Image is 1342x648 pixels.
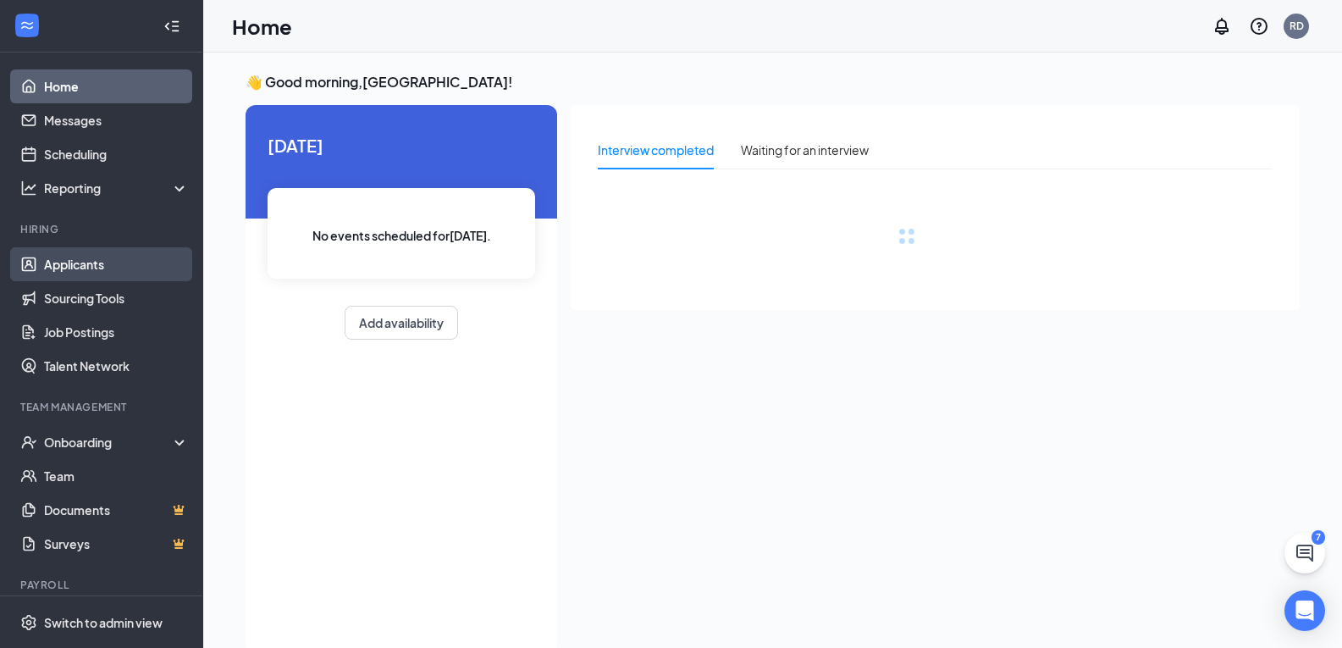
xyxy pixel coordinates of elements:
a: Job Postings [44,315,189,349]
div: Waiting for an interview [741,141,869,159]
svg: WorkstreamLogo [19,17,36,34]
a: DocumentsCrown [44,493,189,527]
svg: Collapse [163,18,180,35]
svg: Analysis [20,180,37,197]
div: Switch to admin view [44,614,163,631]
div: 7 [1312,530,1325,545]
a: Sourcing Tools [44,281,189,315]
a: Messages [44,103,189,137]
div: Hiring [20,222,185,236]
button: ChatActive [1284,533,1325,573]
svg: UserCheck [20,434,37,451]
a: SurveysCrown [44,527,189,561]
a: Applicants [44,247,189,281]
h3: 👋 Good morning, [GEOGRAPHIC_DATA] ! [246,73,1300,91]
svg: Notifications [1212,16,1232,36]
div: Open Intercom Messenger [1284,590,1325,631]
div: Reporting [44,180,190,197]
div: Onboarding [44,434,174,451]
span: [DATE] [268,132,535,158]
div: RD [1290,19,1304,33]
button: Add availability [345,306,458,340]
span: No events scheduled for [DATE] . [312,226,491,245]
svg: QuestionInfo [1249,16,1269,36]
svg: ChatActive [1295,543,1315,563]
a: Talent Network [44,349,189,383]
a: Team [44,459,189,493]
div: Payroll [20,578,185,592]
h1: Home [232,12,292,41]
div: Team Management [20,400,185,414]
a: Scheduling [44,137,189,171]
div: Interview completed [598,141,714,159]
a: Home [44,69,189,103]
svg: Settings [20,614,37,631]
